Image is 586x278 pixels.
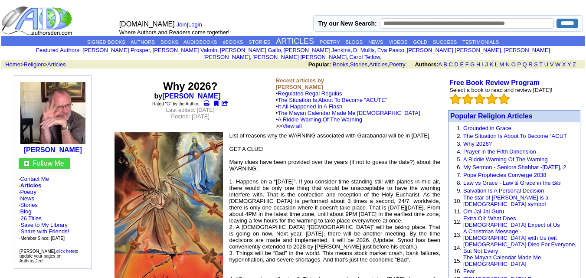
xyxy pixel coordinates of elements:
a: W [555,61,560,68]
img: bigemptystars.png [486,93,498,105]
font: 9. [457,187,462,194]
a: [PERSON_NAME] [162,92,220,100]
a: ARTICLES [276,37,314,46]
font: : [36,47,81,53]
a: SUCCESS [433,39,457,45]
a: Fear [463,268,475,275]
a: Salvation Is A Personal Decision [463,187,544,194]
b: Authors: [415,61,438,68]
a: P [517,61,521,68]
a: NEWS [368,39,383,45]
font: , , , , , , , , , , [82,47,550,60]
font: 11. [454,208,462,215]
a: BOOKS [160,39,178,45]
font: 6. [457,164,462,170]
img: gc.jpg [24,161,29,166]
font: 2. [457,133,462,139]
a: Law vs Grace - Law & Grace in the Bibl [463,180,562,186]
a: O [511,61,516,68]
font: i [376,48,377,53]
font: i [352,48,353,53]
a: The Mayan Calendar Made Me [DEMOGRAPHIC_DATA] [463,254,541,267]
font: 15. [454,258,462,264]
font: · · · · · · [19,176,87,242]
a: Prayer in the Fifth Dimension [463,148,536,155]
font: Last edited: [DATE] Posted: [DATE] [166,107,215,120]
img: bigemptystars.png [498,93,510,105]
a: Join [177,21,187,28]
a: Eva Pasco [377,47,404,53]
a: The Situation Is About To Become “ACUTE” [278,97,387,103]
font: List of reasons why the WARNING associated with Garabandal will be in [DATE]. [229,132,431,139]
a: N [506,61,510,68]
a: D [454,61,458,68]
a: Grounded in Grace [463,125,511,131]
b: [PERSON_NAME] [24,146,82,154]
font: Where Authors and Readers come together! [119,29,229,36]
a: Stories [20,202,37,208]
a: 26 Titles [20,215,41,222]
a: Why 2026? [463,141,492,147]
font: i [219,48,220,53]
a: TESTIMONIALS [462,39,499,45]
a: Z [573,61,576,68]
a: U [544,61,548,68]
a: [PERSON_NAME] Gallo [220,47,281,53]
a: Religion [24,61,44,68]
font: • [276,97,420,129]
a: E [460,61,464,68]
img: bigemptystars.png [450,93,461,105]
a: Blog [20,208,31,215]
a: SIGNED BOOKS [87,39,125,45]
a: Articles [20,182,41,189]
a: Home [5,61,20,68]
a: D. Mullis [353,47,375,53]
font: • >> [276,116,362,129]
a: The Situation Is About To Become “ACUT [463,133,567,139]
img: bigemptystars.png [462,93,473,105]
a: A Riddle Warning Of The Warning [278,116,362,123]
font: i [406,48,407,53]
font: · [19,215,69,241]
font: • [276,110,420,129]
font: [DOMAIN_NAME] [119,20,175,28]
font: 12. [454,219,462,225]
font: 7. [457,172,462,178]
font: i [151,48,152,53]
a: View all [282,123,302,129]
img: 211017.jpeg [20,82,85,144]
a: Om Jai Jai Guru [463,208,504,215]
font: 10. [454,198,462,204]
a: L [495,61,498,68]
a: [PERSON_NAME] Prosper [82,47,150,53]
a: Free Book Review Program [449,79,540,86]
font: 8. [457,180,462,186]
a: Carol Tetlow [349,54,380,60]
a: F [465,61,469,68]
a: [PERSON_NAME] [PERSON_NAME] [407,47,501,53]
a: M [499,61,504,68]
a: Extra Oil: What Does [DEMOGRAPHIC_DATA] Expect of Us [463,215,560,228]
font: i [382,55,383,60]
a: A [439,61,442,68]
a: BLOGS [345,39,363,45]
a: Q [522,61,527,68]
font: 14. [454,245,462,251]
a: [DEMOGRAPHIC_DATA] Died For Everyone, But Not Every [463,241,576,254]
a: Featured Authors [36,47,79,53]
a: X [562,61,566,68]
a: T [539,61,543,68]
a: G [167,101,170,106]
a: H [476,61,480,68]
font: i [252,55,252,60]
a: It All Happened In A Flash [278,103,342,110]
font: Select a book to read and review [DATE]! [449,87,553,93]
a: Login [188,21,202,28]
a: Follow Me [33,160,64,167]
font: Why 2026? [163,80,217,92]
font: · · · [19,222,69,241]
b: Recent articles by [PERSON_NAME] [276,77,324,90]
a: [PERSON_NAME] [PERSON_NAME] [252,54,347,60]
a: Poetry [389,61,406,68]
